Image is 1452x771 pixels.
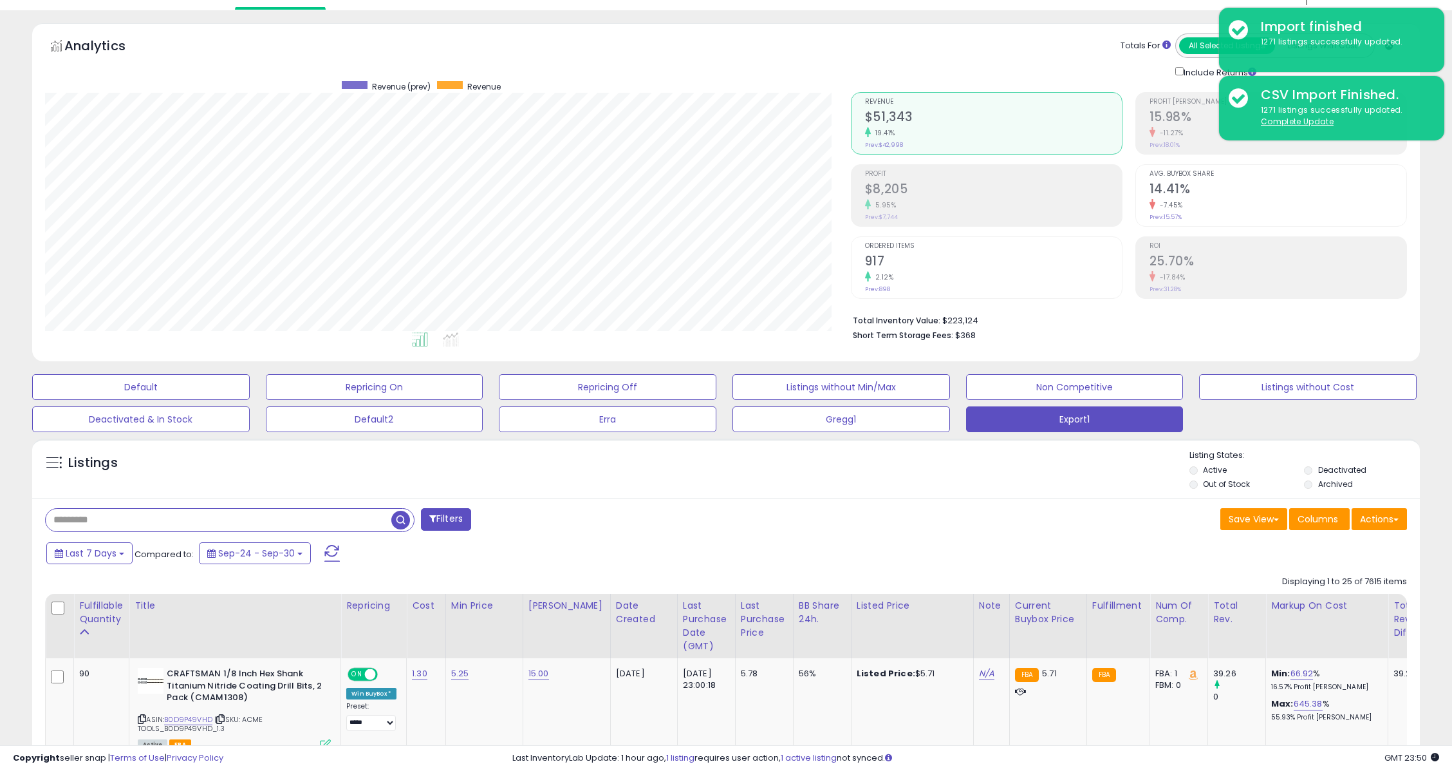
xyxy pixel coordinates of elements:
a: Privacy Policy [167,752,223,764]
button: Default [32,374,250,400]
small: Prev: 31.28% [1149,285,1181,293]
div: ASIN: [138,668,331,749]
p: 16.57% Profit [PERSON_NAME] [1271,683,1378,692]
small: Prev: 18.01% [1149,141,1180,149]
button: Listings without Min/Max [732,374,950,400]
span: Profit [PERSON_NAME] [1149,99,1406,106]
div: Min Price [451,599,517,613]
span: ON [349,669,365,680]
span: Last 7 Days [66,547,116,560]
button: All Selected Listings [1179,37,1275,54]
span: Ordered Items [865,243,1122,250]
button: Filters [421,508,471,531]
h2: 15.98% [1149,109,1406,127]
div: % [1271,668,1378,692]
span: Profit [865,171,1122,178]
div: Note [979,599,1004,613]
b: Max: [1271,698,1294,710]
div: 56% [799,668,841,680]
small: -7.45% [1155,200,1183,210]
div: Cost [412,599,440,613]
div: Markup on Cost [1271,599,1382,613]
div: seller snap | | [13,752,223,765]
a: 15.00 [528,667,549,680]
div: 39.26 [1213,668,1265,680]
small: Prev: $42,998 [865,141,903,149]
span: $368 [955,329,976,341]
div: [DATE] 23:00:18 [683,668,725,691]
div: FBM: 0 [1155,680,1198,691]
div: Repricing [346,599,401,613]
div: Total Rev. [1213,599,1260,626]
button: Gregg1 [732,406,950,432]
div: $5.71 [857,668,963,680]
li: $223,124 [853,312,1397,327]
button: Deactivated & In Stock [32,406,250,432]
small: 2.12% [871,272,894,282]
label: Out of Stock [1203,479,1250,490]
div: CSV Import Finished. [1251,86,1435,104]
small: Prev: $7,744 [865,213,898,221]
small: Prev: 898 [865,285,890,293]
h2: 917 [865,254,1122,271]
small: Prev: 15.57% [1149,213,1182,221]
div: Last Purchase Price [741,599,788,640]
div: Listed Price [857,599,968,613]
small: -17.84% [1155,272,1186,282]
span: Revenue [865,99,1122,106]
div: 0 [1213,691,1265,703]
a: 1.30 [412,667,427,680]
small: FBA [1015,668,1039,682]
a: B0D9P49VHD [164,714,212,725]
span: FBA [169,739,191,750]
span: | SKU: ACME TOOLS_B0D9P49VHD_1.3 [138,714,263,734]
h2: 14.41% [1149,182,1406,199]
button: Non Competitive [966,374,1184,400]
div: 90 [79,668,119,680]
span: ROI [1149,243,1406,250]
div: [DATE] [616,668,667,680]
b: Total Inventory Value: [853,315,940,326]
div: Num of Comp. [1155,599,1202,626]
small: FBA [1092,668,1116,682]
label: Active [1203,464,1227,475]
span: Avg. Buybox Share [1149,171,1406,178]
div: 1271 listings successfully updated. [1251,104,1435,128]
u: Complete Update [1261,116,1334,127]
button: Save View [1220,508,1287,530]
span: 2025-10-8 23:50 GMT [1384,752,1439,764]
div: Include Returns [1166,64,1272,79]
b: Listed Price: [857,667,915,680]
button: Repricing On [266,374,483,400]
span: Columns [1298,513,1338,526]
a: Terms of Use [110,752,165,764]
div: Last Purchase Date (GMT) [683,599,730,653]
small: -11.27% [1155,128,1184,138]
th: The percentage added to the cost of goods (COGS) that forms the calculator for Min & Max prices. [1266,594,1388,658]
button: Default2 [266,406,483,432]
h2: 25.70% [1149,254,1406,271]
p: 55.93% Profit [PERSON_NAME] [1271,713,1378,722]
div: FBA: 1 [1155,668,1198,680]
div: 5.78 [741,668,783,680]
div: [PERSON_NAME] [528,599,605,613]
span: Sep-24 - Sep-30 [218,547,295,560]
b: CRAFTSMAN 1/8 Inch Hex Shank Titanium Nitride Coating Drill Bits, 2 Pack (CMAM1308) [167,668,323,707]
div: Date Created [616,599,672,626]
div: 1271 listings successfully updated. [1251,36,1435,48]
a: 66.92 [1290,667,1314,680]
div: Totals For [1121,40,1171,52]
div: Displaying 1 to 25 of 7615 items [1282,576,1407,588]
div: Win BuyBox * [346,688,396,700]
a: 1 active listing [781,752,837,764]
button: Repricing Off [499,374,716,400]
h2: $51,343 [865,109,1122,127]
button: Actions [1352,508,1407,530]
div: Last InventoryLab Update: 1 hour ago, requires user action, not synced. [512,752,1439,765]
b: Min: [1271,667,1290,680]
strong: Copyright [13,752,60,764]
span: All listings currently available for purchase on Amazon [138,739,167,750]
div: BB Share 24h. [799,599,846,626]
span: Revenue [467,81,501,92]
h2: $8,205 [865,182,1122,199]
